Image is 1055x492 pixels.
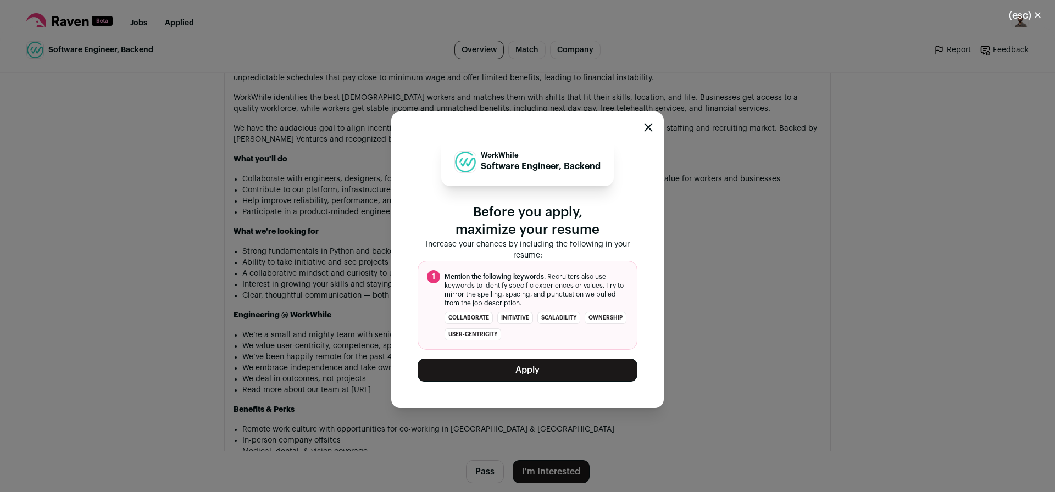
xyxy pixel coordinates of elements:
p: WorkWhile [481,151,601,160]
li: scalability [537,312,580,324]
span: 1 [427,270,440,283]
button: Apply [418,359,637,382]
li: collaborate [445,312,493,324]
img: 53882fad869c89991876d5d5f87ea3faa9474cf0c6fb67e13e8cd9c55dc42302.jpg [455,152,476,172]
p: Before you apply, maximize your resume [418,204,637,239]
li: ownership [585,312,626,324]
p: Software Engineer, Backend [481,160,601,173]
p: Increase your chances by including the following in your resume: [418,239,637,261]
button: Close modal [644,123,653,132]
li: user-centricity [445,328,501,340]
span: Mention the following keywords [445,273,544,280]
span: . Recruiters also use keywords to identify specific experiences or values. Try to mirror the spel... [445,272,628,307]
button: Close modal [996,3,1055,27]
li: initiative [497,312,533,324]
